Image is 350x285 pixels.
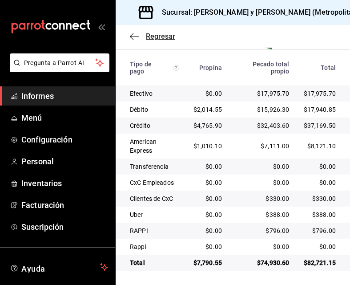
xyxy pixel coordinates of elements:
[312,227,336,234] font: $796.00
[130,259,145,266] font: Total
[261,142,289,150] font: $7,111.00
[257,122,290,129] font: $32,403.60
[205,90,222,97] font: $0.00
[130,90,153,97] font: Efectivo
[257,90,290,97] font: $17,975.70
[304,122,336,129] font: $37,169.50
[21,135,72,144] font: Configuración
[130,61,152,75] font: Tipo de pago
[321,64,336,71] font: Total
[146,32,175,41] font: Regresar
[205,195,222,202] font: $0.00
[273,179,290,186] font: $0.00
[319,243,336,250] font: $0.00
[193,142,222,150] font: $1,010.10
[130,179,174,186] font: CxC Empleados
[312,195,336,202] font: $330.00
[130,32,175,41] button: Regresar
[199,64,222,71] font: Propina
[266,195,289,202] font: $330.00
[21,222,64,232] font: Suscripción
[205,163,222,170] font: $0.00
[130,211,143,218] font: Uber
[253,61,290,75] font: Pecado total propio
[21,200,64,210] font: Facturación
[205,243,222,250] font: $0.00
[304,106,336,113] font: $17,940.85
[21,91,54,101] font: Informes
[304,90,336,97] font: $17,975.70
[98,23,105,30] button: abrir_cajón_menú
[257,106,290,113] font: $15,926.30
[312,211,336,218] font: $388.00
[193,122,222,129] font: $4,765.90
[307,142,336,150] font: $8,121.10
[130,122,150,129] font: Crédito
[10,53,109,72] button: Pregunta a Parrot AI
[205,179,222,186] font: $0.00
[273,163,290,170] font: $0.00
[273,243,290,250] font: $0.00
[6,65,109,74] a: Pregunta a Parrot AI
[24,59,84,66] font: Pregunta a Parrot AI
[130,195,173,202] font: Clientes de CxC
[319,163,336,170] font: $0.00
[21,264,45,273] font: Ayuda
[130,106,148,113] font: Débito
[266,211,289,218] font: $388.00
[193,106,222,113] font: $2,014.55
[193,259,222,266] font: $7,790.55
[173,65,179,71] svg: Los pagos realizados con Pay y otras terminales son montos brutos.
[130,227,148,234] font: RAPPI
[257,259,290,266] font: $74,930.60
[304,259,336,266] font: $82,721.15
[130,163,169,170] font: Transferencia
[21,113,42,122] font: Menú
[21,157,54,166] font: Personal
[266,227,289,234] font: $796.00
[205,227,222,234] font: $0.00
[319,179,336,186] font: $0.00
[130,138,157,154] font: American Express
[205,211,222,218] font: $0.00
[130,243,146,250] font: Rappi
[21,179,62,188] font: Inventarios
